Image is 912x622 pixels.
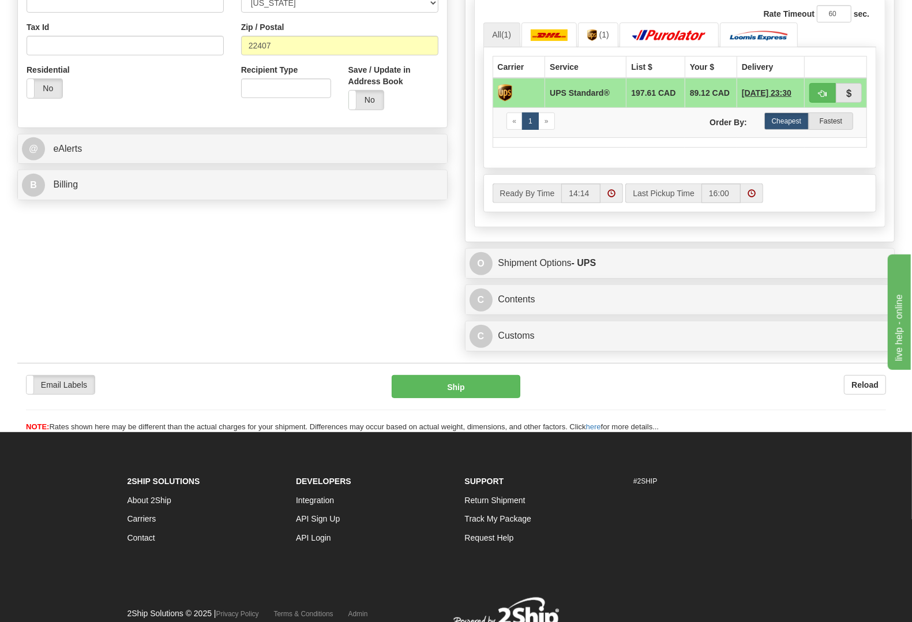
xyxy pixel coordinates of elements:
[9,7,107,21] div: live help - online
[737,57,804,78] th: Delivery
[626,57,685,78] th: List $
[348,610,368,618] a: Admin
[685,78,737,108] td: 89.12 CAD
[27,21,49,33] label: Tax Id
[572,258,596,268] strong: - UPS
[498,84,512,102] img: UPS
[809,113,853,130] label: Fastest
[465,496,526,505] a: Return Shipment
[470,324,891,348] a: CCustoms
[465,533,514,542] a: Request Help
[844,375,886,395] button: Reload
[531,29,568,41] img: DHL
[633,478,785,485] h6: #2SHIP
[506,113,523,130] a: Previous
[764,113,809,130] label: Cheapest
[22,137,45,160] span: @
[26,422,49,431] span: NOTE:
[470,325,493,348] span: C
[538,113,555,130] a: Next
[851,380,879,389] b: Reload
[17,422,895,433] div: Rates shown here may be different than the actual charges for your shipment. Differences may occu...
[854,8,869,20] label: sec.
[483,23,521,47] a: All
[470,252,891,275] a: OShipment Options- UPS
[274,610,333,618] a: Terms & Conditions
[625,183,701,203] label: Last Pickup Time
[764,8,815,20] label: Rate Timeout
[127,533,155,542] a: Contact
[493,183,562,203] label: Ready By Time
[296,514,340,523] a: API Sign Up
[296,477,351,486] strong: Developers
[27,376,95,394] label: Email Labels
[349,91,384,109] label: No
[241,64,298,76] label: Recipient Type
[680,113,756,128] label: Order By:
[127,496,171,505] a: About 2Ship
[53,179,78,189] span: Billing
[545,78,626,108] td: UPS Standard®
[470,252,493,275] span: O
[22,137,443,161] a: @ eAlerts
[216,610,259,618] a: Privacy Policy
[685,57,737,78] th: Your $
[127,609,259,618] span: 2Ship Solutions © 2025 |
[27,64,70,76] label: Residential
[348,64,438,87] label: Save / Update in Address Book
[545,57,626,78] th: Service
[586,422,601,431] a: here
[22,173,443,197] a: B Billing
[470,288,493,312] span: C
[27,79,62,98] label: No
[127,514,156,523] a: Carriers
[587,29,597,41] img: UPS
[885,252,911,370] iframe: chat widget
[465,514,531,523] a: Track My Package
[626,78,685,108] td: 197.61 CAD
[465,477,504,486] strong: Support
[53,144,82,153] span: eAlerts
[296,533,331,542] a: API Login
[545,117,549,125] span: »
[742,87,791,99] span: 2 Days
[729,29,789,41] img: Loomis Express
[493,57,545,78] th: Carrier
[501,30,511,39] span: (1)
[296,496,334,505] a: Integration
[629,29,710,41] img: Purolator
[470,288,891,312] a: CContents
[392,375,521,398] button: Ship
[22,174,45,197] span: B
[127,477,200,486] strong: 2Ship Solutions
[241,21,284,33] label: Zip / Postal
[522,113,539,130] a: 1
[599,30,609,39] span: (1)
[513,117,517,125] span: «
